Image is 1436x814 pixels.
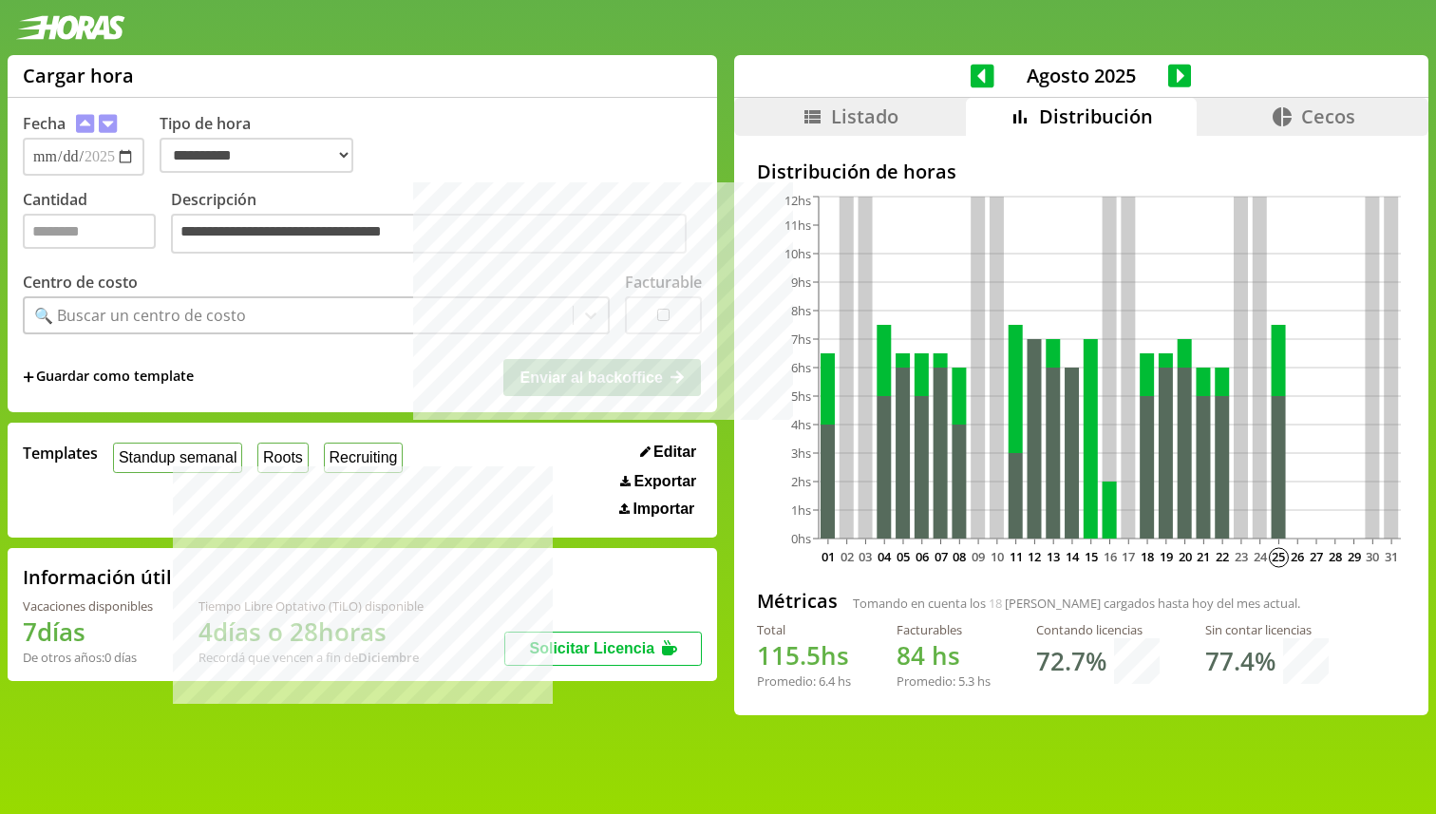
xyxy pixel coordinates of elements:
[757,621,851,638] div: Total
[791,331,811,348] tspan: 7hs
[897,548,910,565] text: 05
[791,530,811,547] tspan: 0hs
[504,632,702,666] button: Solicitar Licencia
[757,638,821,672] span: 115.5
[897,638,991,672] h1: hs
[1141,548,1154,565] text: 18
[171,214,687,254] textarea: Descripción
[1291,548,1304,565] text: 26
[634,443,703,462] button: Editar
[989,595,1002,612] span: 18
[1329,548,1342,565] text: 28
[757,638,851,672] h1: hs
[791,502,811,519] tspan: 1hs
[1160,548,1173,565] text: 19
[1036,644,1106,678] h1: 72.7 %
[1366,548,1379,565] text: 30
[1122,548,1135,565] text: 17
[1010,548,1023,565] text: 11
[34,305,246,326] div: 🔍 Buscar un centro de costo
[897,672,991,690] div: Promedio: hs
[897,621,991,638] div: Facturables
[614,472,702,491] button: Exportar
[991,548,1004,565] text: 10
[897,638,925,672] span: 84
[23,597,153,615] div: Vacaciones disponibles
[1179,548,1192,565] text: 20
[1205,621,1329,638] div: Sin contar licencias
[994,63,1168,88] span: Agosto 2025
[23,615,153,649] h1: 7 días
[822,548,835,565] text: 01
[757,588,838,614] h2: Métricas
[358,649,419,666] b: Diciembre
[1103,548,1116,565] text: 16
[791,416,811,433] tspan: 4hs
[23,564,172,590] h2: Información útil
[1066,548,1080,565] text: 14
[757,159,1406,184] h2: Distribución de horas
[841,548,854,565] text: 02
[23,272,138,293] label: Centro de costo
[653,444,696,461] span: Editar
[1385,548,1398,565] text: 31
[784,192,811,209] tspan: 12hs
[23,63,134,88] h1: Cargar hora
[1039,104,1153,129] span: Distribución
[198,615,424,649] h1: 4 días o 28 horas
[23,113,66,134] label: Fecha
[23,367,34,388] span: +
[23,367,194,388] span: +Guardar como template
[160,113,368,176] label: Tipo de hora
[784,245,811,262] tspan: 10hs
[23,189,171,258] label: Cantidad
[791,274,811,291] tspan: 9hs
[1235,548,1248,565] text: 23
[791,473,811,490] tspan: 2hs
[953,548,966,565] text: 08
[934,548,947,565] text: 07
[198,597,424,615] div: Tiempo Libre Optativo (TiLO) disponible
[1085,548,1098,565] text: 15
[819,672,835,690] span: 6.4
[791,388,811,405] tspan: 5hs
[171,189,702,258] label: Descripción
[23,443,98,464] span: Templates
[625,272,702,293] label: Facturable
[859,548,872,565] text: 03
[23,214,156,249] input: Cantidad
[1310,548,1323,565] text: 27
[853,595,1300,612] span: Tomando en cuenta los [PERSON_NAME] cargados hasta hoy del mes actual.
[1216,548,1229,565] text: 22
[757,672,851,690] div: Promedio: hs
[160,138,353,173] select: Tipo de hora
[257,443,308,472] button: Roots
[198,649,424,666] div: Recordá que vencen a fin de
[1028,548,1041,565] text: 12
[791,359,811,376] tspan: 6hs
[1205,644,1275,678] h1: 77.4 %
[1254,548,1268,565] text: 24
[791,445,811,462] tspan: 3hs
[324,443,404,472] button: Recruiting
[972,548,985,565] text: 09
[530,640,655,656] span: Solicitar Licencia
[791,302,811,319] tspan: 8hs
[633,501,694,518] span: Importar
[15,15,125,40] img: logotipo
[1047,548,1060,565] text: 13
[634,473,697,490] span: Exportar
[1272,548,1285,565] text: 25
[831,104,898,129] span: Listado
[916,548,929,565] text: 06
[958,672,974,690] span: 5.3
[113,443,242,472] button: Standup semanal
[1347,548,1360,565] text: 29
[1197,548,1210,565] text: 21
[1036,621,1160,638] div: Contando licencias
[878,548,892,565] text: 04
[23,649,153,666] div: De otros años: 0 días
[784,217,811,234] tspan: 11hs
[1301,104,1355,129] span: Cecos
